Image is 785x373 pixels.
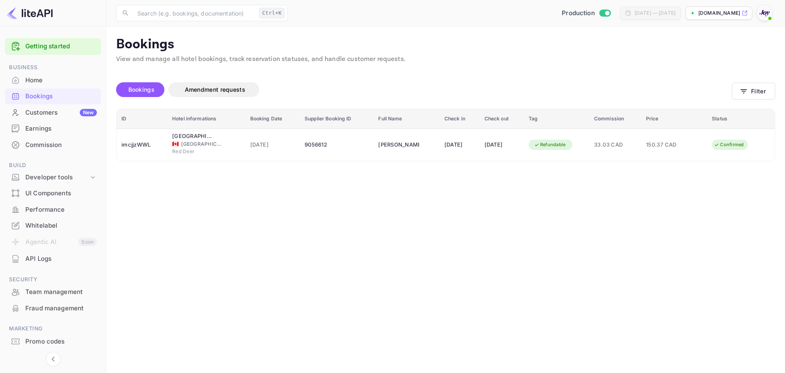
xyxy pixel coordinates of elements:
span: 33.03 CAD [594,140,636,149]
div: Team management [25,287,97,297]
th: Status [707,109,775,129]
div: Bookings [25,92,97,101]
div: Getting started [5,38,101,55]
div: Team management [5,284,101,300]
span: Amendment requests [185,86,245,93]
div: Refundable [529,140,571,150]
div: imcjjzWWL [121,138,162,151]
a: API Logs [5,251,101,266]
div: Confirmed [709,140,749,150]
th: ID [117,109,167,129]
div: 9056612 [305,138,368,151]
span: Business [5,63,101,72]
span: Build [5,161,101,170]
div: [DATE] [444,138,475,151]
div: Samuel Tremblay [378,138,419,151]
div: UI Components [25,189,97,198]
img: LiteAPI logo [7,7,53,20]
span: 150.37 CAD [646,140,687,149]
img: With Joy [758,7,771,20]
span: Security [5,275,101,284]
p: [DOMAIN_NAME] [698,9,740,17]
div: Radisson Hotel Red Deer [172,132,213,140]
a: Performance [5,202,101,217]
a: UI Components [5,185,101,201]
p: View and manage all hotel bookings, track reservation statuses, and handle customer requests. [116,54,775,64]
div: account-settings tabs [116,82,732,97]
th: Tag [524,109,589,129]
th: Price [641,109,707,129]
th: Check out [480,109,524,129]
a: Fraud management [5,301,101,316]
button: Collapse navigation [46,352,61,366]
a: Earnings [5,121,101,136]
div: Developer tools [5,170,101,185]
div: Performance [25,205,97,215]
a: CustomersNew [5,105,101,120]
div: [DATE] [484,138,519,151]
span: [GEOGRAPHIC_DATA] [181,140,222,148]
div: Promo codes [25,337,97,346]
th: Hotel informations [167,109,245,129]
div: Commission [5,137,101,153]
a: Promo codes [5,334,101,349]
div: Ctrl+K [259,8,285,18]
div: Whitelabel [25,221,97,231]
input: Search (e.g. bookings, documentation) [132,5,256,21]
th: Full Name [373,109,439,129]
a: Getting started [25,42,97,51]
a: Home [5,72,101,88]
span: Marketing [5,324,101,333]
div: Bookings [5,88,101,104]
div: Switch to Sandbox mode [558,9,614,18]
a: Team management [5,284,101,299]
div: New [80,109,97,116]
th: Commission [589,109,641,129]
div: Customers [25,108,97,118]
div: UI Components [5,185,101,201]
th: Check in [440,109,480,129]
div: API Logs [5,251,101,267]
span: Bookings [128,86,155,93]
div: Performance [5,202,101,218]
a: Whitelabel [5,218,101,233]
button: Filter [732,83,775,99]
div: [DATE] — [DATE] [635,9,675,17]
th: Supplier Booking ID [300,109,373,129]
span: Red Deer [172,148,213,155]
div: Whitelabel [5,218,101,234]
div: Commission [25,140,97,150]
a: Bookings [5,88,101,104]
th: Booking Date [245,109,300,129]
span: [DATE] [250,140,295,149]
div: CustomersNew [5,105,101,121]
div: API Logs [25,254,97,264]
table: booking table [117,109,775,161]
div: Earnings [5,121,101,137]
a: Commission [5,137,101,152]
div: Developer tools [25,173,89,182]
p: Bookings [116,36,775,53]
div: Earnings [25,124,97,133]
div: Fraud management [5,301,101,316]
span: Production [562,9,595,18]
div: Fraud management [25,304,97,313]
div: Home [25,76,97,85]
span: Canada [172,141,179,147]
